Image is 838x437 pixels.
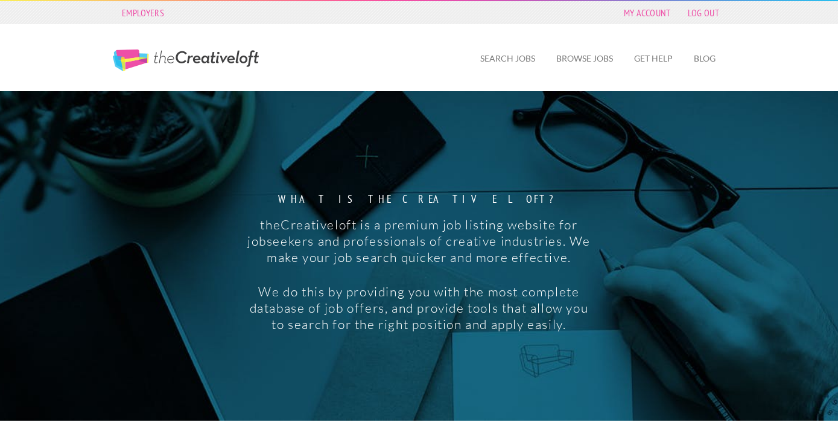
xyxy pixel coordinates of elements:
[682,4,725,21] a: Log Out
[245,194,593,205] strong: What is the creative loft?
[618,4,677,21] a: My Account
[471,45,545,72] a: Search Jobs
[245,217,593,266] p: theCreativeloft is a premium job listing website for jobseekers and professionals of creative ind...
[547,45,623,72] a: Browse Jobs
[245,284,593,333] p: We do this by providing you with the most complete database of job offers, and provide tools that...
[113,49,259,71] a: The Creative Loft
[624,45,682,72] a: Get Help
[684,45,725,72] a: Blog
[116,4,170,21] a: Employers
